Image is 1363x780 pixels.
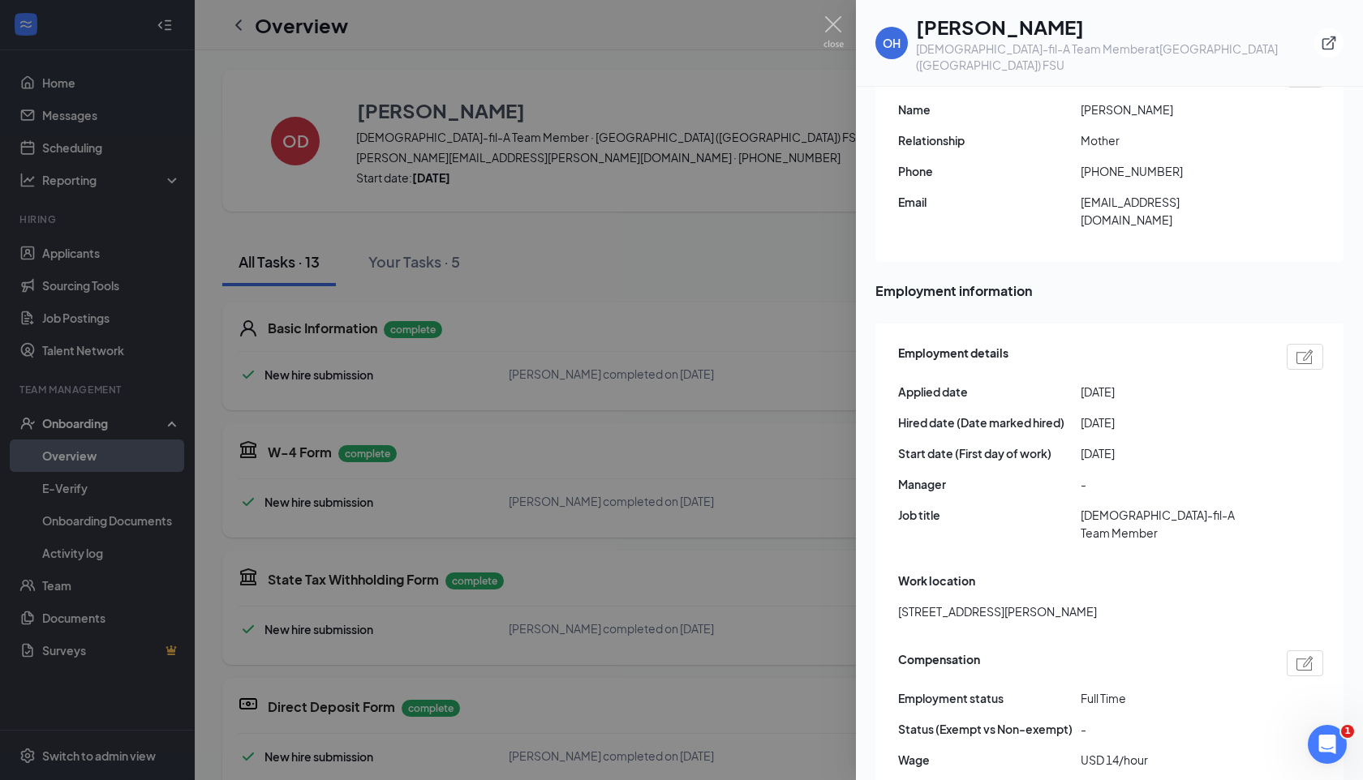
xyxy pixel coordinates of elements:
[1081,751,1263,769] span: USD 14/hour
[875,281,1344,301] span: Employment information
[916,13,1314,41] h1: [PERSON_NAME]
[898,101,1081,118] span: Name
[1308,725,1347,764] iframe: Intercom live chat
[1321,35,1337,51] svg: ExternalLink
[1081,720,1263,738] span: -
[916,41,1314,73] div: [DEMOGRAPHIC_DATA]-fil-A Team Member at [GEOGRAPHIC_DATA] ([GEOGRAPHIC_DATA]) FSU
[898,383,1081,401] span: Applied date
[898,344,1008,370] span: Employment details
[1081,101,1263,118] span: [PERSON_NAME]
[898,506,1081,524] span: Job title
[1341,725,1354,738] span: 1
[1081,506,1263,542] span: [DEMOGRAPHIC_DATA]-fil-A Team Member
[1081,689,1263,707] span: Full Time
[883,35,901,51] div: OH
[898,602,1097,620] span: [STREET_ADDRESS][PERSON_NAME]
[1081,193,1263,229] span: [EMAIL_ADDRESS][DOMAIN_NAME]
[898,650,980,676] span: Compensation
[1081,383,1263,401] span: [DATE]
[898,689,1081,707] span: Employment status
[898,444,1081,462] span: Start date (First day of work)
[898,193,1081,211] span: Email
[1314,28,1344,58] button: ExternalLink
[898,720,1081,738] span: Status (Exempt vs Non-exempt)
[1081,414,1263,431] span: [DATE]
[898,414,1081,431] span: Hired date (Date marked hired)
[1081,475,1263,493] span: -
[1081,131,1263,149] span: Mother
[898,131,1081,149] span: Relationship
[898,475,1081,493] span: Manager
[898,572,975,589] span: Work location
[898,162,1081,180] span: Phone
[1081,444,1263,462] span: [DATE]
[898,751,1081,769] span: Wage
[1081,162,1263,180] span: [PHONE_NUMBER]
